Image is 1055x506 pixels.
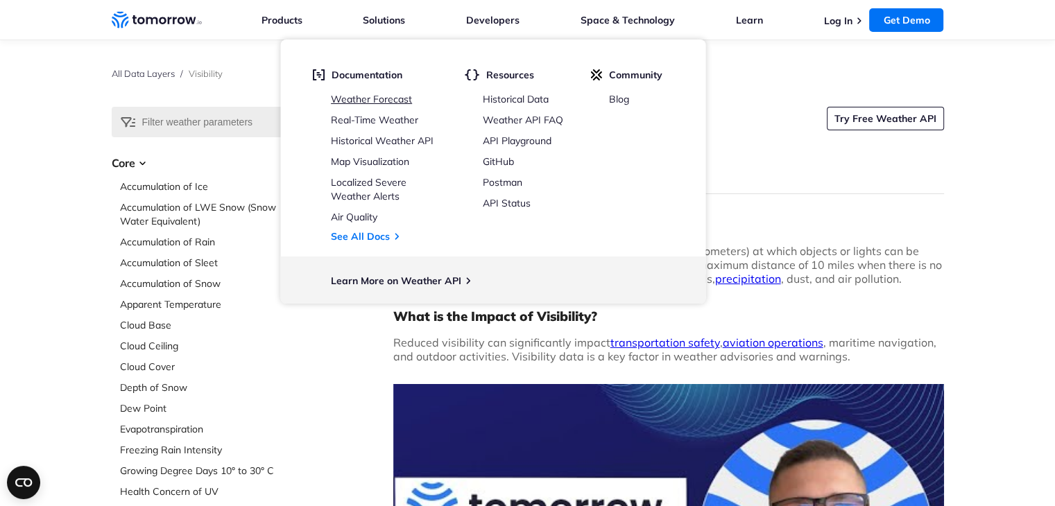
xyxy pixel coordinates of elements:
a: Evapotranspiration [120,422,305,436]
a: Dew Point [120,401,305,415]
span: Documentation [332,69,402,81]
a: precipitation [715,272,781,286]
a: API Playground [483,134,551,147]
a: GitHub [483,155,514,168]
a: Air Quality [331,211,377,223]
input: Filter weather parameters [112,107,305,137]
a: See All Docs [331,230,390,243]
a: All Data Layers [112,68,175,79]
a: Growing Degree Days 10° to 30° C [120,464,305,478]
a: Learn More on Weather API [331,274,461,287]
span: Visibility [189,68,223,79]
a: Log In [823,15,852,27]
a: Weather Forecast [331,93,412,105]
a: Freezing Rain Intensity [120,443,305,457]
a: Solutions [363,14,405,26]
span: Reduced visibility can significantly impact , , maritime navigation, and outdoor activities. Visi... [393,335,936,363]
a: Apparent Temperature [120,297,305,311]
h3: What is the Impact of Visibility? [393,308,944,324]
a: Postman [483,176,522,189]
img: tio-c.svg [590,69,602,81]
a: Historical Weather API [331,134,434,147]
a: Try Free Weather API [827,107,944,130]
a: Products [261,14,302,26]
a: Space & Technology [581,14,675,26]
a: Home link [112,10,202,30]
a: Cloud Ceiling [120,339,305,353]
a: Health Concern of UV [120,485,305,498]
a: Accumulation of LWE Snow (Snow Water Equivalent) [120,200,305,228]
span: Community [609,69,662,81]
h3: Core [112,155,305,171]
span: / [180,68,183,79]
a: Accumulation of Ice [120,180,305,193]
a: Get Demo [869,8,943,32]
a: Cloud Base [120,318,305,332]
span: Resources [486,69,534,81]
a: Accumulation of Rain [120,235,305,249]
a: transportation safety [610,335,720,349]
img: brackets.svg [464,69,479,81]
a: API Status [483,197,531,209]
a: Developers [466,14,520,26]
a: Depth of Snow [120,381,305,394]
a: Map Visualization [331,155,409,168]
a: Learn [736,14,763,26]
a: Blog [609,93,629,105]
img: doc.svg [312,69,325,81]
a: Cloud Cover [120,360,305,374]
a: Accumulation of Snow [120,277,305,290]
a: Real-Time Weather [331,114,418,126]
button: Open CMP widget [7,466,40,499]
a: Historical Data [483,93,549,105]
a: aviation operations [723,335,823,349]
a: Weather API FAQ [483,114,563,126]
a: Localized Severe Weather Alerts [331,176,406,202]
a: Accumulation of Sleet [120,256,305,270]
